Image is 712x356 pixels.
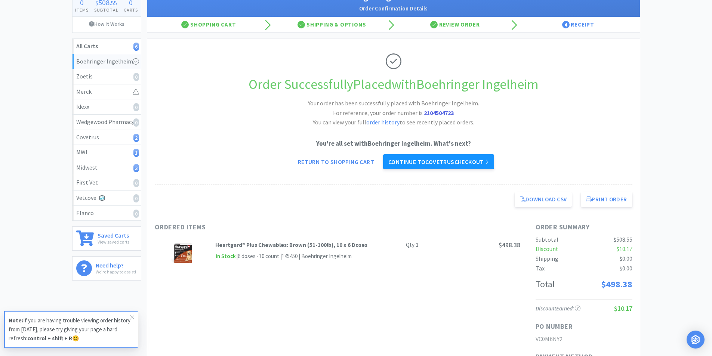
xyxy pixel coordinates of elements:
[215,252,236,261] span: In Stock
[76,117,137,127] div: Wedgewood Pharmacy
[170,241,196,267] img: 041e459000f84ed8b94a956c30ded366_409476.jpg
[73,191,141,206] a: Vetcove0
[536,244,558,254] div: Discount
[76,102,137,112] div: Idexx
[366,118,400,126] a: order history
[499,241,520,249] span: $498.38
[73,39,141,54] a: All Carts6
[536,334,632,344] h2: VC0M6NY2
[9,317,23,324] strong: Note:
[91,6,121,13] h4: Subtotal
[96,268,136,275] p: We're happy to assist!
[281,99,506,127] h2: Your order has been successfully placed with Boehringer Ingelheim. You can view your full to see ...
[406,241,419,250] div: Qty:
[536,264,545,273] div: Tax
[133,164,139,172] i: 3
[536,235,558,245] div: Subtotal
[73,206,141,221] a: Elanco0
[133,179,139,187] i: 0
[394,17,517,32] div: Review Order
[76,57,137,66] div: Boehringer Ingelheim
[687,331,705,349] div: Open Intercom Messenger
[76,148,137,157] div: MWI
[76,133,137,142] div: Covetrus
[614,236,632,243] span: $508.55
[73,69,141,84] a: Zoetis0
[73,145,141,160] a: MWI1
[72,226,141,251] a: Saved CartsView saved carts
[133,194,139,202] i: 0
[9,316,130,343] p: If you are having trouble viewing order history from [DATE], please try giving your page a hard r...
[155,74,632,95] h1: Order Successfully Placed with Boehringer Ingelheim
[236,253,279,260] span: | 6 doses · 10 count
[416,241,419,248] strong: 1
[73,175,141,191] a: First Vet0
[536,277,555,291] div: Total
[27,335,72,342] strong: control + shift + R
[536,222,632,233] h1: Order Summary
[76,208,137,218] div: Elanco
[73,99,141,115] a: Idexx0
[562,21,570,28] span: 4
[517,17,640,32] div: Receipt
[536,254,558,264] div: Shipping
[76,87,137,97] div: Merck
[333,109,454,117] span: For reference, your order number is
[76,72,137,81] div: Zoetis
[279,252,352,261] div: | 145450 | Boehringer Ingelheim
[133,73,139,81] i: 0
[515,192,572,207] a: Download CSV
[601,278,632,290] span: $498.38
[147,17,271,32] div: Shopping Cart
[76,193,137,203] div: Vetcove
[76,42,98,50] strong: All Carts
[73,6,92,13] h4: Items
[614,304,632,313] span: $10.17
[73,84,141,100] a: Merck
[581,192,632,207] button: Print Order
[73,130,141,145] a: Covetrus2
[270,17,394,32] div: Shipping & Options
[76,178,137,188] div: First Vet
[620,255,632,262] span: $0.00
[133,118,139,127] i: 0
[620,264,632,272] span: $0.00
[383,154,494,169] a: Continue toCovetruscheckout
[76,163,137,173] div: Midwest
[121,6,141,13] h4: Carts
[98,230,129,238] h6: Saved Carts
[215,241,367,248] strong: Heartgard® Plus Chewables: Brown (51-100lb), 10 x 6 Doses
[155,4,632,13] h2: Order Confirmation Details
[536,321,573,332] h1: PO Number
[617,245,632,253] span: $10.17
[133,149,139,157] i: 1
[96,260,136,268] h6: Need help?
[133,43,139,51] i: 6
[73,54,141,69] a: Boehringer Ingelheim
[536,305,580,312] span: Discount Earned:
[98,238,129,245] p: View saved carts
[73,160,141,176] a: Midwest3
[293,154,379,169] a: Return to Shopping Cart
[155,139,632,149] p: You're all set with Boehringer Ingelheim . What's next?
[155,222,379,233] h1: Ordered Items
[133,103,139,111] i: 0
[73,17,141,31] a: How It Works
[73,115,141,130] a: Wedgewood Pharmacy0
[133,210,139,218] i: 0
[424,109,454,117] strong: 2104504723
[133,134,139,142] i: 2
